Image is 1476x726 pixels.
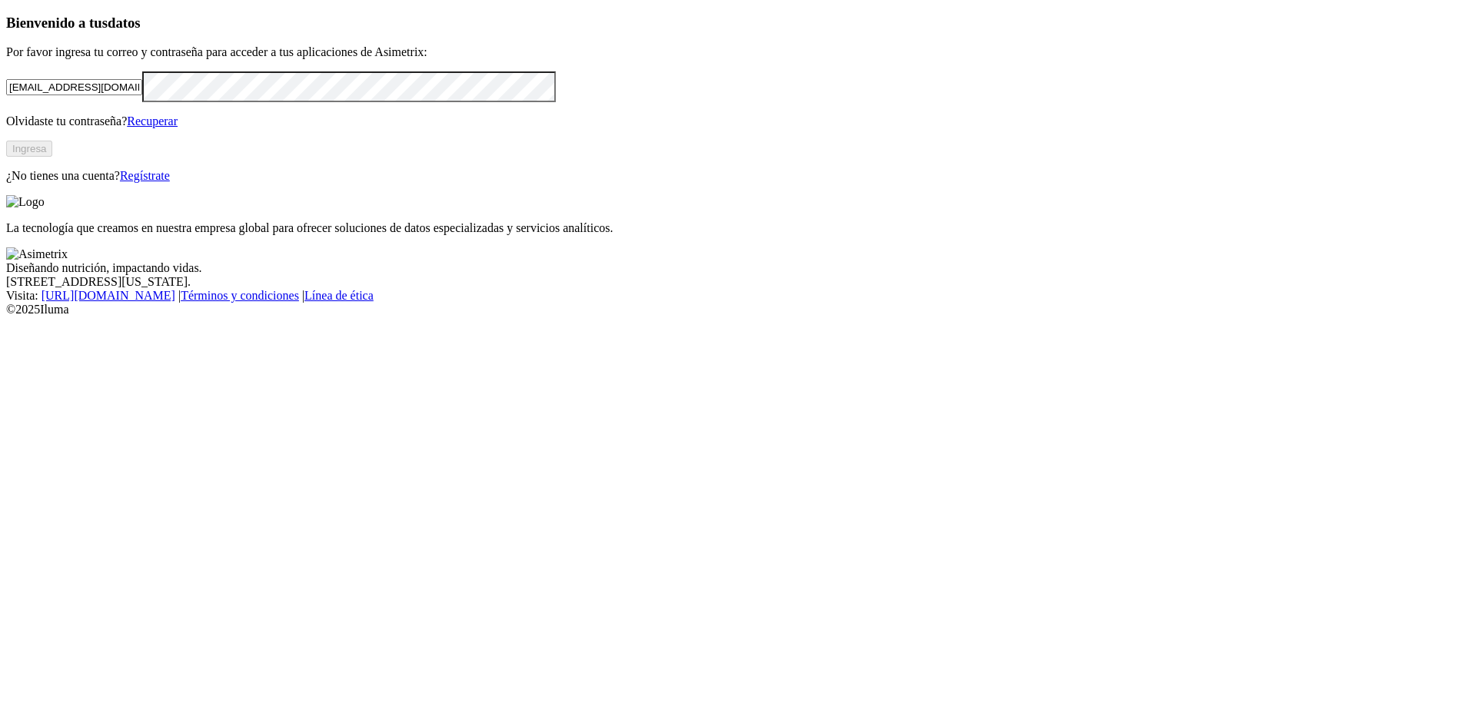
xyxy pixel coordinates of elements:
a: Línea de ética [304,289,374,302]
input: Tu correo [6,79,142,95]
button: Ingresa [6,141,52,157]
div: © 2025 Iluma [6,303,1470,317]
p: Por favor ingresa tu correo y contraseña para acceder a tus aplicaciones de Asimetrix: [6,45,1470,59]
h3: Bienvenido a tus [6,15,1470,31]
a: Regístrate [120,169,170,182]
p: Olvidaste tu contraseña? [6,114,1470,128]
a: Recuperar [127,114,178,128]
a: Términos y condiciones [181,289,299,302]
p: ¿No tienes una cuenta? [6,169,1470,183]
div: [STREET_ADDRESS][US_STATE]. [6,275,1470,289]
img: Logo [6,195,45,209]
p: La tecnología que creamos en nuestra empresa global para ofrecer soluciones de datos especializad... [6,221,1470,235]
div: Diseñando nutrición, impactando vidas. [6,261,1470,275]
img: Asimetrix [6,247,68,261]
a: [URL][DOMAIN_NAME] [42,289,175,302]
span: datos [108,15,141,31]
div: Visita : | | [6,289,1470,303]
